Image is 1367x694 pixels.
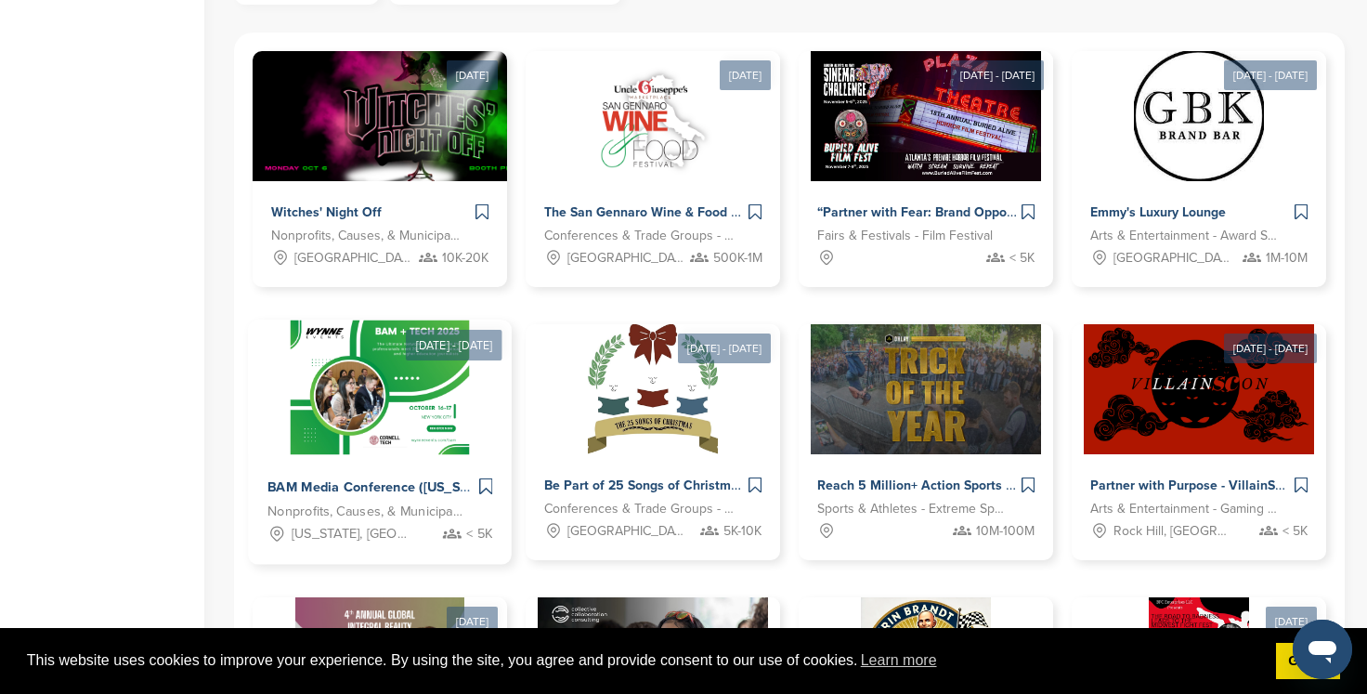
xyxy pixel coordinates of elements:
[1113,248,1231,268] span: [GEOGRAPHIC_DATA], [GEOGRAPHIC_DATA]
[817,226,993,246] span: Fairs & Festivals - Film Festival
[442,248,488,268] span: 10K-20K
[1090,499,1280,519] span: Arts & Entertainment - Gaming Conventions
[1090,204,1226,220] span: Emmy's Luxury Lounge
[271,204,382,220] span: Witches' Night Off
[817,478,1035,493] span: Reach 5 Million+ Action Sports Fans
[526,21,780,287] a: [DATE] Sponsorpitch & The San Gennaro Wine & Food Festival Conferences & Trade Groups - Entertain...
[406,330,502,360] div: [DATE] - [DATE]
[271,226,461,246] span: Nonprofits, Causes, & Municipalities - Health and Wellness
[544,478,1019,493] span: Be Part of 25 Songs of Christmas LIVE – A Holiday Experience That Gives Back
[1113,521,1231,542] span: Rock Hill, [GEOGRAPHIC_DATA]
[447,60,498,90] div: [DATE]
[1084,324,1315,454] img: Sponsorpitch &
[1090,478,1334,493] span: Partner with Purpose - VillainSCon 2025
[720,60,771,90] div: [DATE]
[1276,643,1340,680] a: dismiss cookie message
[1009,248,1035,268] span: < 5K
[526,295,780,560] a: [DATE] - [DATE] Sponsorpitch & Be Part of 25 Songs of Christmas LIVE – A Holiday Experience That ...
[544,226,734,246] span: Conferences & Trade Groups - Entertainment
[951,60,1044,90] div: [DATE] - [DATE]
[292,524,414,545] span: [US_STATE], [GEOGRAPHIC_DATA]
[27,647,1261,674] span: This website uses cookies to improve your experience. By using the site, you agree and provide co...
[1224,60,1317,90] div: [DATE] - [DATE]
[248,290,512,565] a: [DATE] - [DATE] Sponsorpitch & BAM Media Conference ([US_STATE]) - Business and Technical Media N...
[267,479,697,496] span: BAM Media Conference ([US_STATE]) - Business and Technical Media
[447,607,498,636] div: [DATE]
[253,21,507,287] a: [DATE] Sponsorpitch & Witches' Night Off Nonprofits, Causes, & Municipalities - Health and Wellne...
[858,647,940,674] a: learn more about cookies
[1072,21,1326,287] a: [DATE] - [DATE] Sponsorpitch & Emmy's Luxury Lounge Arts & Entertainment - Award Show [GEOGRAPHIC...
[799,21,1053,287] a: [DATE] - [DATE] Sponsorpitch & “Partner with Fear: Brand Opportunities at the Buried Alive Film F...
[713,248,762,268] span: 500K-1M
[466,524,492,545] span: < 5K
[267,502,463,523] span: Nonprofits, Causes, & Municipalities - Education
[1266,607,1317,636] div: [DATE]
[580,51,726,181] img: Sponsorpitch &
[799,324,1053,560] a: Sponsorpitch & Reach 5 Million+ Action Sports Fans Sports & Athletes - Extreme Sports 10M-100M
[817,499,1007,519] span: Sports & Athletes - Extreme Sports
[1090,226,1280,246] span: Arts & Entertainment - Award Show
[1134,51,1264,181] img: Sponsorpitch &
[1282,521,1308,542] span: < 5K
[290,321,469,455] img: Sponsorpitch &
[1224,334,1317,363] div: [DATE] - [DATE]
[811,324,1042,454] img: Sponsorpitch &
[976,521,1035,542] span: 10M-100M
[678,334,771,363] div: [DATE] - [DATE]
[1072,295,1326,560] a: [DATE] - [DATE] Sponsorpitch & Partner with Purpose - VillainSCon 2025 Arts & Entertainment - Gam...
[817,204,1259,220] span: “Partner with Fear: Brand Opportunities at the Buried Alive Film Festival”
[544,204,778,220] span: The San Gennaro Wine & Food Festival
[588,324,718,454] img: Sponsorpitch &
[1293,620,1352,679] iframe: Button to launch messaging window
[567,521,685,542] span: [GEOGRAPHIC_DATA], [GEOGRAPHIC_DATA]
[567,248,685,268] span: [GEOGRAPHIC_DATA], [GEOGRAPHIC_DATA]
[723,521,762,542] span: 5K-10K
[294,248,412,268] span: [GEOGRAPHIC_DATA], [GEOGRAPHIC_DATA]
[811,51,1042,181] img: Sponsorpitch &
[544,499,734,519] span: Conferences & Trade Groups - Entertainment
[253,51,594,181] img: Sponsorpitch &
[1266,248,1308,268] span: 1M-10M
